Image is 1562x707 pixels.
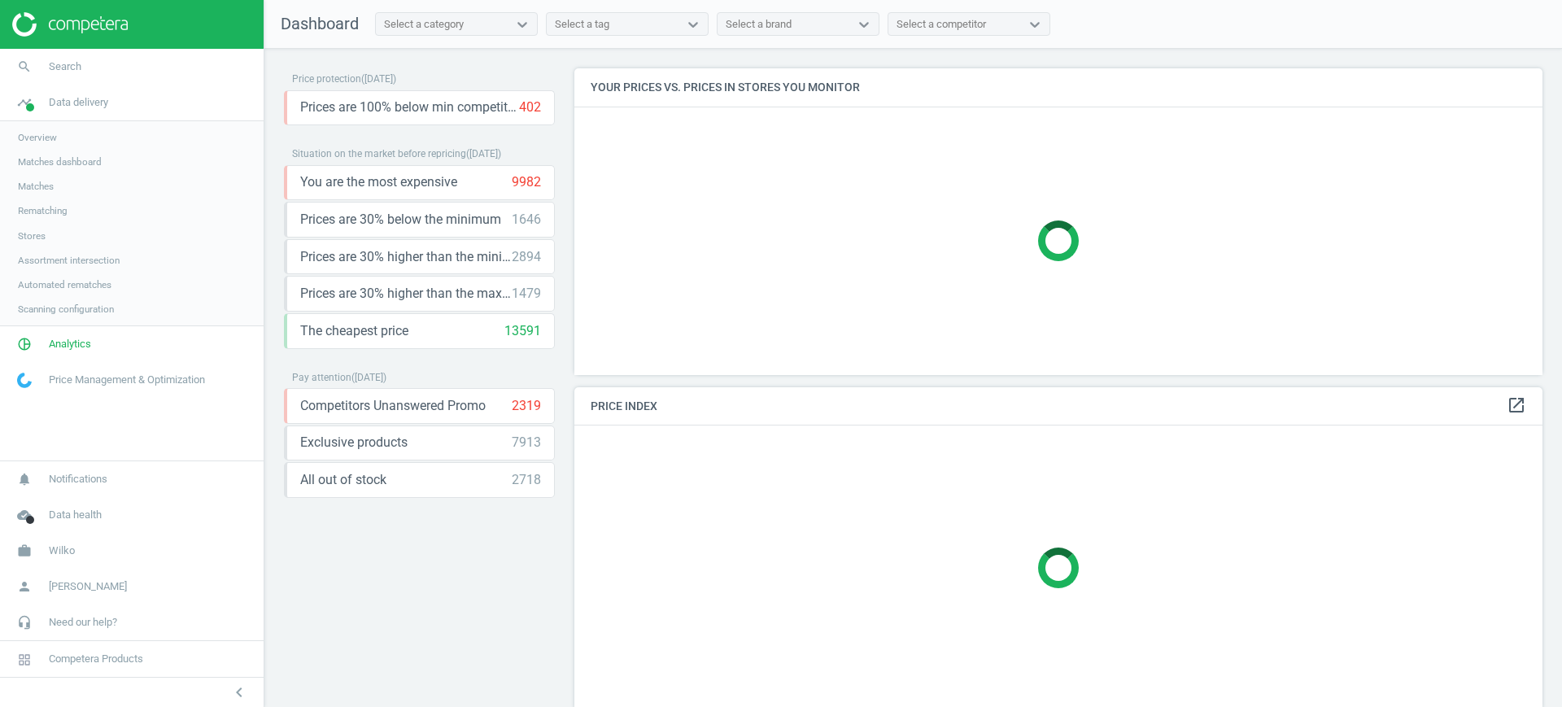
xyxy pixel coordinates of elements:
span: Stores [18,229,46,242]
div: Select a category [384,17,464,32]
span: Prices are 30% higher than the minimum [300,248,512,266]
div: 7913 [512,434,541,452]
span: All out of stock [300,471,386,489]
span: Search [49,59,81,74]
i: notifications [9,464,40,495]
div: 13591 [504,322,541,340]
span: Matches dashboard [18,155,102,168]
span: Analytics [49,337,91,351]
h4: Your prices vs. prices in stores you monitor [574,68,1542,107]
span: Data health [49,508,102,522]
div: 1479 [512,285,541,303]
i: work [9,535,40,566]
span: Need our help? [49,615,117,630]
span: Wilko [49,543,75,558]
span: Dashboard [281,14,359,33]
span: Prices are 30% below the minimum [300,211,501,229]
span: Rematching [18,204,68,217]
span: ( [DATE] ) [361,73,396,85]
div: 2319 [512,397,541,415]
img: ajHJNr6hYgQAAAAASUVORK5CYII= [12,12,128,37]
span: Assortment intersection [18,254,120,267]
i: timeline [9,87,40,118]
i: open_in_new [1507,395,1526,415]
i: search [9,51,40,82]
span: The cheapest price [300,322,408,340]
div: 2718 [512,471,541,489]
span: Overview [18,131,57,144]
div: Select a tag [555,17,609,32]
a: open_in_new [1507,395,1526,417]
div: 9982 [512,173,541,191]
span: Notifications [49,472,107,487]
span: Pay attention [292,372,351,383]
div: 1646 [512,211,541,229]
h4: Price Index [574,387,1542,426]
div: 2894 [512,248,541,266]
span: Price Management & Optimization [49,373,205,387]
i: headset_mic [9,607,40,638]
span: You are the most expensive [300,173,457,191]
span: Matches [18,180,54,193]
span: Situation on the market before repricing [292,148,466,159]
span: Exclusive products [300,434,408,452]
img: wGWNvw8QSZomAAAAABJRU5ErkJggg== [17,373,32,388]
i: cloud_done [9,500,40,530]
span: Prices are 30% higher than the maximal [300,285,512,303]
span: Competitors Unanswered Promo [300,397,486,415]
span: ( [DATE] ) [466,148,501,159]
i: pie_chart_outlined [9,329,40,360]
div: 402 [519,98,541,116]
span: ( [DATE] ) [351,372,386,383]
span: Competera Products [49,652,143,666]
div: Select a brand [726,17,792,32]
i: person [9,571,40,602]
i: chevron_left [229,683,249,702]
span: Data delivery [49,95,108,110]
span: Price protection [292,73,361,85]
div: Select a competitor [897,17,986,32]
button: chevron_left [219,682,260,703]
span: Scanning configuration [18,303,114,316]
span: Automated rematches [18,278,111,291]
span: Prices are 100% below min competitor [300,98,519,116]
span: [PERSON_NAME] [49,579,127,594]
